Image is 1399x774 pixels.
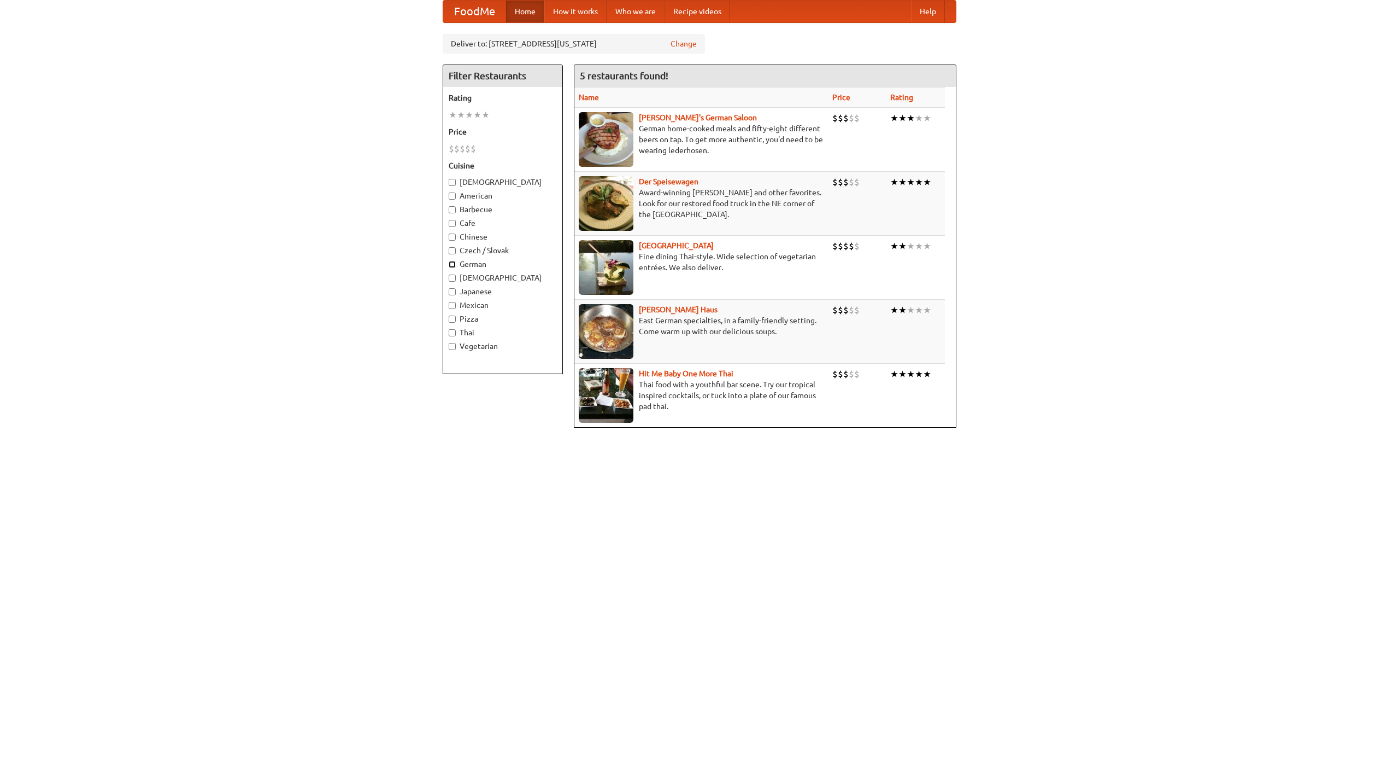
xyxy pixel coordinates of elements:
input: German [449,261,456,268]
img: babythai.jpg [579,368,633,423]
input: [DEMOGRAPHIC_DATA] [449,275,456,282]
a: [PERSON_NAME] Haus [639,305,718,314]
img: esthers.jpg [579,112,633,167]
label: Japanese [449,286,557,297]
li: $ [854,240,860,252]
a: Recipe videos [665,1,730,22]
label: [DEMOGRAPHIC_DATA] [449,272,557,283]
li: ★ [915,368,923,380]
p: Award-winning [PERSON_NAME] and other favorites. Look for our restored food truck in the NE corne... [579,187,824,220]
h5: Cuisine [449,160,557,171]
label: Vegetarian [449,341,557,352]
li: $ [832,368,838,380]
li: ★ [898,368,907,380]
li: $ [838,240,843,252]
li: $ [849,176,854,188]
li: ★ [923,240,931,252]
a: Price [832,93,850,102]
p: German home-cooked meals and fifty-eight different beers on tap. To get more authentic, you'd nee... [579,123,824,156]
li: $ [854,368,860,380]
h4: Filter Restaurants [443,65,562,87]
a: Who we are [607,1,665,22]
li: ★ [890,176,898,188]
a: How it works [544,1,607,22]
a: [PERSON_NAME]'s German Saloon [639,113,757,122]
li: $ [449,143,454,155]
li: $ [854,176,860,188]
li: ★ [898,176,907,188]
li: ★ [915,240,923,252]
li: ★ [898,240,907,252]
li: $ [843,176,849,188]
li: $ [838,176,843,188]
label: Pizza [449,313,557,324]
li: ★ [457,109,465,121]
input: Cafe [449,220,456,227]
a: Hit Me Baby One More Thai [639,369,733,378]
a: Change [671,38,697,49]
li: ★ [923,368,931,380]
li: ★ [481,109,490,121]
li: ★ [890,240,898,252]
li: ★ [923,304,931,316]
input: Japanese [449,288,456,295]
label: Cafe [449,218,557,229]
li: ★ [890,304,898,316]
label: Barbecue [449,204,557,215]
h5: Rating [449,92,557,103]
li: ★ [890,368,898,380]
img: speisewagen.jpg [579,176,633,231]
a: Help [911,1,945,22]
p: Fine dining Thai-style. Wide selection of vegetarian entrées. We also deliver. [579,251,824,273]
li: $ [849,112,854,124]
label: Mexican [449,300,557,311]
li: ★ [473,109,481,121]
a: Rating [890,93,913,102]
a: Der Speisewagen [639,177,698,186]
ng-pluralize: 5 restaurants found! [580,71,668,81]
li: $ [849,304,854,316]
label: American [449,190,557,201]
li: ★ [907,176,915,188]
li: $ [843,368,849,380]
li: $ [843,112,849,124]
li: $ [471,143,476,155]
li: $ [854,304,860,316]
li: ★ [907,240,915,252]
li: ★ [890,112,898,124]
li: ★ [915,112,923,124]
input: Chinese [449,234,456,241]
li: ★ [923,176,931,188]
li: $ [832,112,838,124]
input: Mexican [449,302,456,309]
li: $ [832,304,838,316]
li: $ [832,240,838,252]
img: satay.jpg [579,240,633,295]
input: Vegetarian [449,343,456,350]
a: FoodMe [443,1,506,22]
li: ★ [907,112,915,124]
input: [DEMOGRAPHIC_DATA] [449,179,456,186]
label: German [449,259,557,270]
a: [GEOGRAPHIC_DATA] [639,241,714,250]
li: ★ [898,112,907,124]
h5: Price [449,126,557,137]
input: Barbecue [449,206,456,213]
li: ★ [907,368,915,380]
li: $ [849,240,854,252]
li: $ [832,176,838,188]
li: $ [838,304,843,316]
a: Name [579,93,599,102]
img: kohlhaus.jpg [579,304,633,359]
li: $ [454,143,460,155]
li: ★ [449,109,457,121]
label: Chinese [449,231,557,242]
li: $ [838,368,843,380]
li: $ [854,112,860,124]
li: $ [843,240,849,252]
label: Czech / Slovak [449,245,557,256]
